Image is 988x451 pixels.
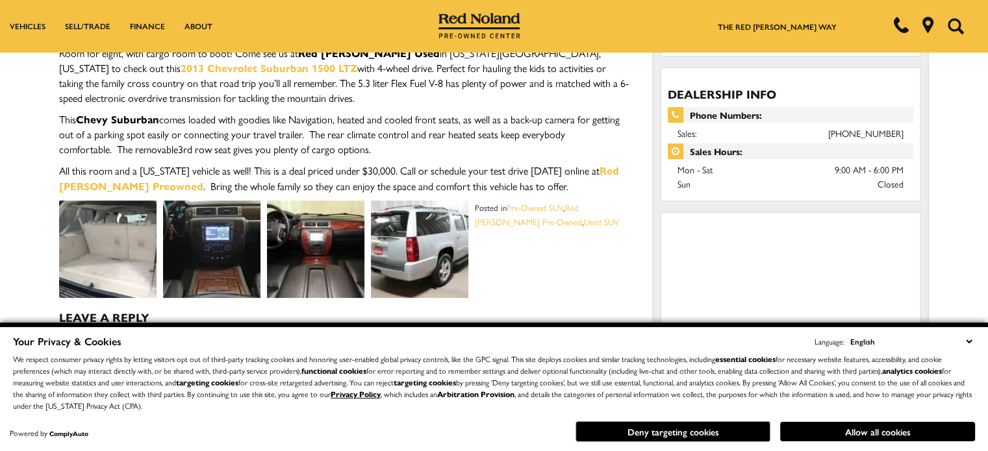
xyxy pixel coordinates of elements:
a: Red Noland Pre-Owned [438,18,520,30]
span: 3rd row seat gives you plenty of cargo options. [178,141,371,156]
img: 2013 Chevrolet Suburban for sale Red Noland Used Colorado Springs [371,201,468,298]
img: 2013 Chevrolet Suburban for sale Red Noland Used Colorado Springs [267,201,364,298]
span: Mon - Sat [678,163,713,176]
a: The Red [PERSON_NAME] Way [718,21,837,32]
img: 2013 Chevrolet Suburban for sale Red Noland Used Colorado Springs [163,201,260,298]
a: 2013 Chevrolet Suburban 1500 LTZ [181,60,357,75]
a: Red [PERSON_NAME] Pre-Owned [475,201,582,228]
strong: Red [PERSON_NAME] Used [298,45,440,60]
a: Privacy Policy [331,388,381,400]
span: Room for eight, with cargo room to boot! Come see us at in [US_STATE][GEOGRAPHIC_DATA], [US_STATE... [59,45,629,105]
span: Phone Numbers: [668,107,913,123]
div: Powered by [10,429,88,437]
button: Open the search field [943,1,969,51]
span: Sales: [678,127,697,140]
strong: essential cookies [715,353,776,365]
strong: Chevy Suburban [76,112,159,127]
div: Language: [815,337,844,345]
select: Language Select [847,334,975,348]
img: 2013 Chevrolet Suburban for sale Red Noland Used Colorado Springs [59,201,157,298]
strong: targeting cookies [176,376,238,388]
span: This comes loaded with goodies like Navigation, heated and cooled front seats, as well as a back-... [59,112,620,156]
strong: analytics cookies [882,365,942,376]
a: Pre-Owned SUV [507,201,563,213]
button: Deny targeting cookies [576,421,770,442]
span: Sun [678,177,690,190]
button: Allow all cookies [780,422,975,441]
span: Sales Hours: [668,143,913,159]
span: 9:00 AM - 6:00 PM [835,162,904,177]
strong: Arbitration Provision [437,388,514,400]
iframe: Dealer location map [668,219,913,317]
span: Your Privacy & Cookies [13,334,121,348]
span: All this room and a [US_STATE] vehicle as well! This is a deal priced under $30,000. Call or sche... [59,163,619,193]
h3: Dealership Info [668,88,913,101]
h3: Leave a Reply [59,311,633,324]
a: Used SUV [584,215,619,228]
span: Closed [878,177,904,191]
p: We respect consumer privacy rights by letting visitors opt out of third-party tracking cookies an... [13,353,975,411]
a: Red [PERSON_NAME] Preowned [59,163,619,193]
strong: functional cookies [301,365,366,376]
a: [PHONE_NUMBER] [828,127,904,140]
img: Red Noland Pre-Owned [438,13,520,39]
a: ComplyAuto [49,429,88,438]
strong: targeting cookies [394,376,456,388]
